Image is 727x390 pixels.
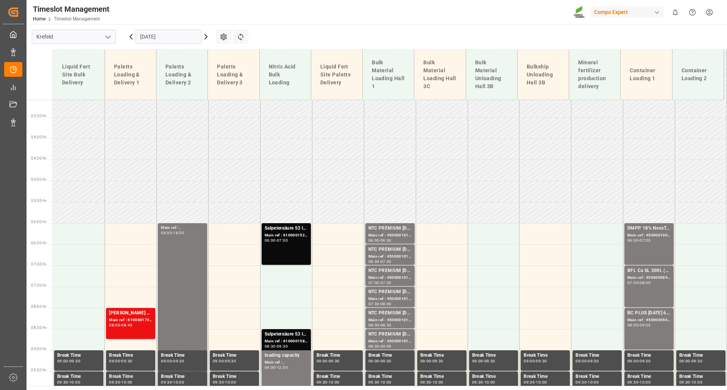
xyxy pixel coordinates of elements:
[591,7,664,18] div: Compo Expert
[276,239,277,242] div: -
[31,135,47,139] span: 04:00 Hr
[57,359,68,363] div: 09:00
[588,381,599,384] div: 10:00
[627,352,671,359] div: Break Time
[576,359,587,363] div: 09:00
[627,317,671,323] div: Main ref : 4500000569, 2000000524
[484,381,495,384] div: 10:00
[420,359,431,363] div: 09:00
[368,246,412,253] div: NTC PREMIUM [DATE]+3+TE BULK
[111,60,150,90] div: Paletts Loading & Delivery 1
[368,275,412,281] div: Main ref : 4500001016, 2000001045
[379,381,381,384] div: -
[109,317,152,323] div: Main ref : 6100001703, 2000000656
[368,381,379,384] div: 09:30
[265,331,308,338] div: Salpetersäure 53 lose
[379,260,381,263] div: -
[121,323,132,327] div: 08:45
[31,262,47,266] span: 07:00 Hr
[317,352,360,359] div: Break Time
[173,359,184,363] div: 09:30
[265,225,308,232] div: Salpetersäure 53 lose
[368,309,412,317] div: NTC PREMIUM [DATE]+3+TE BULK
[224,359,225,363] div: -
[627,225,671,232] div: DMPP 18% NovaTec gran 1100kg CON;DMPP 18% NTC redbrown 1100kg CON MTO;DMPP 34,8% NTC Sol 1100kg CON
[225,359,236,363] div: 09:30
[368,267,412,275] div: NTC PREMIUM [DATE]+3+TE BULK
[587,381,588,384] div: -
[381,302,392,306] div: 08:00
[161,352,204,359] div: Break Time
[627,239,638,242] div: 06:00
[691,381,702,384] div: 10:00
[690,359,691,363] div: -
[431,359,432,363] div: -
[536,381,547,384] div: 10:00
[420,56,459,93] div: Bulk Material Loading Hall 3C
[379,302,381,306] div: -
[266,60,305,90] div: Nitric Acid Bulk Loading
[172,359,173,363] div: -
[136,30,201,44] input: DD.MM.YYYY
[57,373,100,381] div: Break Time
[68,359,69,363] div: -
[638,381,640,384] div: -
[627,373,671,381] div: Break Time
[368,239,379,242] div: 06:00
[381,323,392,327] div: 08:30
[588,359,599,363] div: 09:30
[536,359,547,363] div: 09:30
[109,373,152,381] div: Break Time
[679,64,718,85] div: Container Loading 2
[679,373,722,381] div: Break Time
[381,239,392,242] div: 06:30
[640,239,651,242] div: 07:00
[31,220,47,224] span: 06:00 Hr
[31,283,47,287] span: 07:30 Hr
[368,317,412,323] div: Main ref : 4500001019, 2000001045
[265,338,308,345] div: Main ref : 6100001581, 2000001362
[627,309,671,317] div: BC PLUS [DATE] 6M 25kg (x42) WW
[265,366,276,369] div: 09:00
[627,281,638,284] div: 07:00
[379,359,381,363] div: -
[381,381,392,384] div: 10:00
[524,352,567,359] div: Break Time
[627,64,666,85] div: Container Loading 1
[368,338,412,345] div: Main ref : 4500001017, 2000001045
[368,288,412,296] div: NTC PREMIUM [DATE]+3+TE BULK
[679,359,690,363] div: 09:00
[576,373,619,381] div: Break Time
[102,31,113,43] button: open menu
[368,352,412,359] div: Break Time
[317,381,328,384] div: 09:30
[265,352,308,359] div: loading capacity
[59,60,98,90] div: Liquid Fert Site Bulk Delivery
[69,381,80,384] div: 10:00
[31,156,47,160] span: 04:30 Hr
[627,359,638,363] div: 09:00
[524,381,535,384] div: 09:30
[69,359,80,363] div: 09:30
[31,368,47,372] span: 09:30 Hr
[277,239,288,242] div: 07:00
[369,56,408,93] div: Bulk Material Loading Hall 1
[691,359,702,363] div: 09:30
[432,381,443,384] div: 10:00
[368,359,379,363] div: 09:00
[420,381,431,384] div: 09:30
[31,177,47,182] span: 05:00 Hr
[379,281,381,284] div: -
[172,231,173,235] div: -
[120,323,121,327] div: -
[381,345,392,348] div: 09:00
[638,323,640,327] div: -
[161,359,172,363] div: 09:00
[368,373,412,381] div: Break Time
[329,381,340,384] div: 10:00
[524,359,535,363] div: 09:00
[161,225,204,231] div: Main ref : ,
[329,359,340,363] div: 09:30
[109,323,120,327] div: 08:00
[638,359,640,363] div: -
